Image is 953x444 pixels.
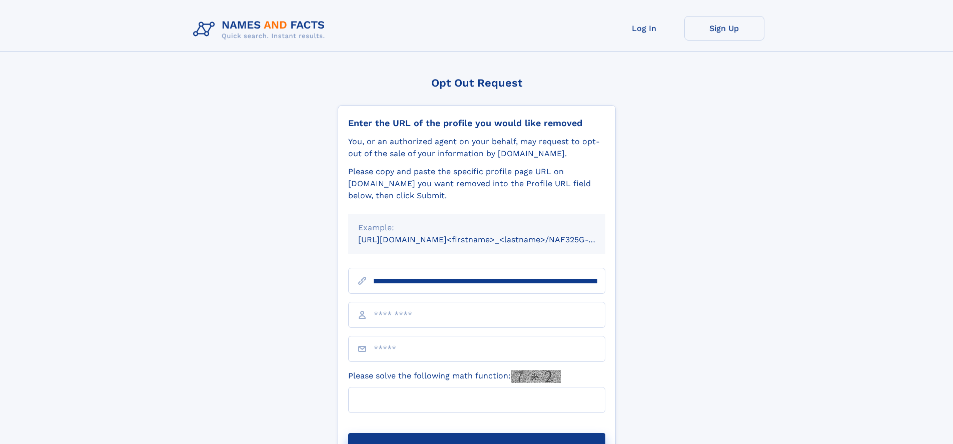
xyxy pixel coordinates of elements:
[348,136,605,160] div: You, or an authorized agent on your behalf, may request to opt-out of the sale of your informatio...
[348,370,561,383] label: Please solve the following math function:
[358,235,624,244] small: [URL][DOMAIN_NAME]<firstname>_<lastname>/NAF325G-xxxxxxxx
[348,166,605,202] div: Please copy and paste the specific profile page URL on [DOMAIN_NAME] you want removed into the Pr...
[338,77,616,89] div: Opt Out Request
[189,16,333,43] img: Logo Names and Facts
[358,222,595,234] div: Example:
[604,16,684,41] a: Log In
[684,16,764,41] a: Sign Up
[348,118,605,129] div: Enter the URL of the profile you would like removed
